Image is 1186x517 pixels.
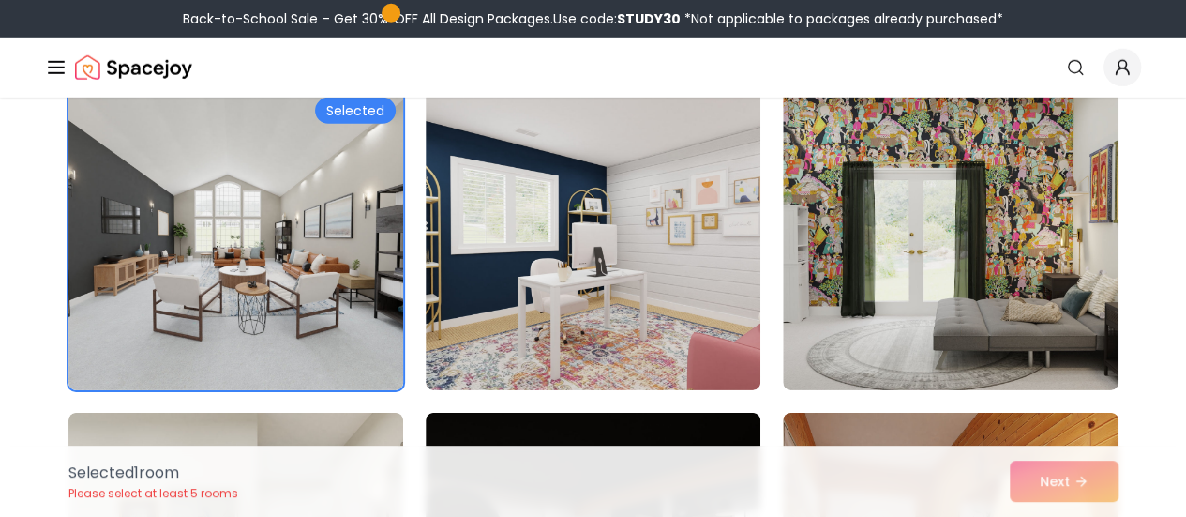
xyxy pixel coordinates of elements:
[426,90,760,390] img: Room room-26
[315,98,396,124] div: Selected
[783,90,1118,390] img: Room room-27
[68,462,238,484] p: Selected 1 room
[681,9,1003,28] span: *Not applicable to packages already purchased*
[75,49,192,86] img: Spacejoy Logo
[68,486,238,501] p: Please select at least 5 rooms
[68,90,403,390] img: Room room-25
[617,9,681,28] b: STUDY30
[183,9,1003,28] div: Back-to-School Sale – Get 30% OFF All Design Packages.
[75,49,192,86] a: Spacejoy
[45,38,1141,98] nav: Global
[553,9,681,28] span: Use code:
